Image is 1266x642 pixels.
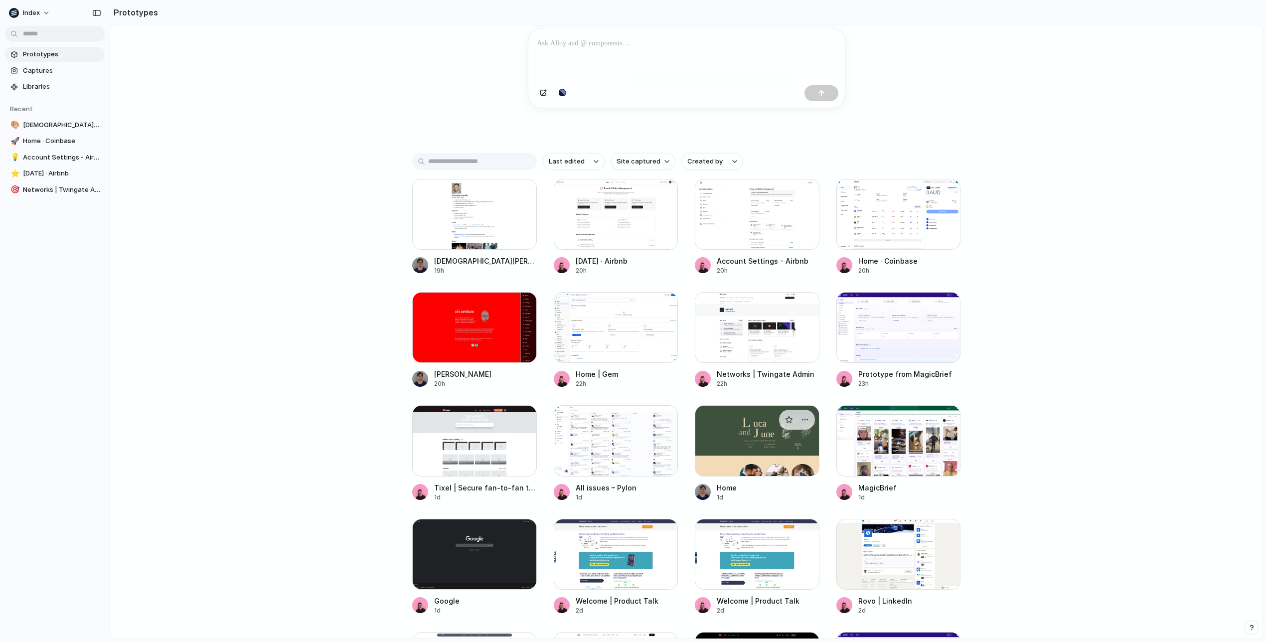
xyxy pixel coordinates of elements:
[554,179,678,275] a: Today · Airbnb[DATE] · Airbnb20h
[858,482,897,493] div: MagicBrief
[23,185,101,195] span: Networks | Twingate Admin
[717,266,808,275] div: 20h
[5,63,105,78] a: Captures
[10,184,17,195] div: 🎯
[10,136,17,147] div: 🚀
[717,493,737,502] div: 1d
[554,519,678,615] a: Welcome | Product TalkWelcome | Product Talk2d
[836,292,961,388] a: Prototype from MagicBriefPrototype from MagicBrief23h
[717,379,814,388] div: 22h
[23,82,101,92] span: Libraries
[717,596,799,606] div: Welcome | Product Talk
[10,119,17,131] div: 🎨
[576,596,658,606] div: Welcome | Product Talk
[434,606,460,615] div: 1d
[434,369,491,379] div: [PERSON_NAME]
[858,379,952,388] div: 23h
[110,6,158,18] h2: Prototypes
[717,256,808,266] div: Account Settings - Airbnb
[412,405,537,501] a: Tixel | Secure fan-to-fan ticket resale to live eventsTixel | Secure fan-to-fan ticket resale to ...
[717,606,799,615] div: 2d
[10,105,33,113] span: Recent
[9,168,19,178] button: ⭐
[576,369,618,379] div: Home | Gem
[5,134,105,149] a: 🚀Home · Coinbase
[858,606,912,615] div: 2d
[9,136,19,146] button: 🚀
[695,292,819,388] a: Networks | Twingate AdminNetworks | Twingate Admin22h
[695,519,819,615] a: Welcome | Product TalkWelcome | Product Talk2d
[23,66,101,76] span: Captures
[412,179,537,275] a: Christian Iacullo[DEMOGRAPHIC_DATA][PERSON_NAME]19h
[687,157,723,166] span: Created by
[5,47,105,62] a: Prototypes
[23,136,101,146] span: Home · Coinbase
[858,266,918,275] div: 20h
[554,405,678,501] a: All issues – PylonAll issues – Pylon1d
[5,5,55,21] button: Index
[617,157,660,166] span: Site captured
[576,482,636,493] div: All issues – Pylon
[434,379,491,388] div: 20h
[412,292,537,388] a: Leo Denham[PERSON_NAME]20h
[576,266,628,275] div: 20h
[434,266,537,275] div: 19h
[5,150,105,165] a: 💡Account Settings - Airbnb
[23,49,101,59] span: Prototypes
[5,79,105,94] a: Libraries
[717,369,814,379] div: Networks | Twingate Admin
[695,179,819,275] a: Account Settings - AirbnbAccount Settings - Airbnb20h
[23,153,101,162] span: Account Settings - Airbnb
[576,493,636,502] div: 1d
[23,168,101,178] span: [DATE] · Airbnb
[23,8,40,18] span: Index
[576,379,618,388] div: 22h
[611,153,675,170] button: Site captured
[543,153,605,170] button: Last edited
[10,152,17,163] div: 💡
[434,482,537,493] div: Tixel | Secure fan-to-fan ticket resale to live events
[23,120,101,130] span: [DEMOGRAPHIC_DATA][PERSON_NAME]
[858,369,952,379] div: Prototype from MagicBrief
[695,405,819,501] a: HomeHome1d
[554,292,678,388] a: Home | GemHome | Gem22h
[412,519,537,615] a: GoogleGoogle1d
[9,185,19,195] button: 🎯
[858,493,897,502] div: 1d
[5,118,105,133] a: 🎨[DEMOGRAPHIC_DATA][PERSON_NAME]
[681,153,743,170] button: Created by
[576,256,628,266] div: [DATE] · Airbnb
[717,482,737,493] div: Home
[9,153,19,162] button: 💡
[10,168,17,179] div: ⭐
[434,493,537,502] div: 1d
[836,179,961,275] a: Home · CoinbaseHome · Coinbase20h
[9,120,19,130] button: 🎨
[434,256,537,266] div: [DEMOGRAPHIC_DATA][PERSON_NAME]
[836,405,961,501] a: MagicBriefMagicBrief1d
[549,157,585,166] span: Last edited
[5,182,105,197] a: 🎯Networks | Twingate Admin
[836,519,961,615] a: Rovo | LinkedInRovo | LinkedIn2d
[858,256,918,266] div: Home · Coinbase
[858,596,912,606] div: Rovo | LinkedIn
[5,166,105,181] a: ⭐[DATE] · Airbnb
[434,596,460,606] div: Google
[576,606,658,615] div: 2d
